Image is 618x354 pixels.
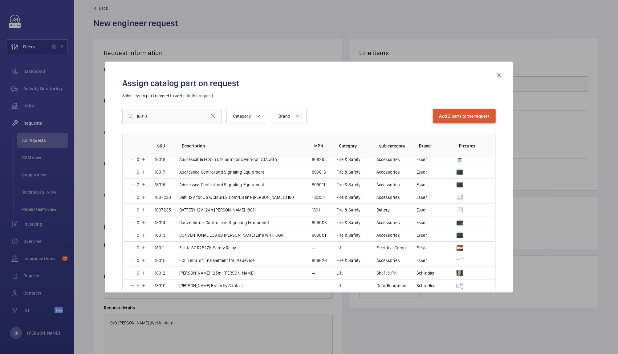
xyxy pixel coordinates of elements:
[179,232,284,238] p: CONVENTIONAL ECS 8B [PERSON_NAME] Line WITH UGA
[376,182,400,188] p: Accessories
[179,245,236,251] p: Elesta SGR282ZK Safety Relay
[179,169,264,175] p: Addressed Control and Signaling Equipment
[122,109,222,124] input: Find a part
[336,245,343,251] p: Lift
[312,219,327,226] p: 809003
[336,182,360,188] p: Fire & Safety
[312,257,327,263] p: 808626
[336,219,360,226] p: Fire & Safety
[179,182,264,188] p: Addressed Control and Signaling Equipment
[457,169,463,175] img: cXO85opoD4lek4o_9fRZWczyqMx_EfNd0i0VyaUXX9TPsF_V.jpeg
[155,257,165,263] p: 18015
[417,207,427,213] p: Esser
[135,156,141,163] p: 0
[376,156,400,163] p: Accessories
[182,143,304,149] p: Description
[379,143,409,149] p: Sub category
[122,93,496,99] p: Select every part needed to add it to the request
[376,194,400,200] p: Accessories
[336,283,343,289] p: Lift
[376,257,400,263] p: Accessories
[272,109,307,123] button: Brand
[459,143,483,149] p: Pictures
[339,143,369,149] p: Category
[457,257,463,263] img: wr_ll9k2-BMCaSWtYH3KkhxBPDrLEvmHTHEFbX12-hBfJPUI.jpeg
[135,245,141,251] p: 0
[457,194,463,200] img: mgKNnLUo32YisrdXDPXwnmHuC0uVg7sd9j77u0g5nYnLw-oI.png
[155,182,165,188] p: 18016
[376,219,400,226] p: Accessories
[336,194,360,200] p: Fire & Safety
[179,156,277,163] p: Addressable ECS in 512 point box without UGA with
[417,219,427,226] p: Esser
[155,219,165,226] p: 18014
[135,169,141,175] p: 0
[457,232,463,238] img: cXO85opoD4lek4o_9fRZWczyqMx_EfNd0i0VyaUXX9TPsF_V.jpeg
[457,182,463,188] img: cXO85opoD4lek4o_9fRZWczyqMx_EfNd0i0VyaUXX9TPsF_V.jpeg
[135,232,141,238] p: 0
[419,143,449,149] p: Brand
[336,232,360,238] p: Fire & Safety
[135,182,141,188] p: 0
[457,283,463,289] img: xgc8skUyXQlGXt153VzvDr4PRExOpEiwfHMZuuX1o8ov_Yp_.png
[457,207,463,213] img: mgKNnLUo32YisrdXDPXwnmHuC0uVg7sd9j77u0g5nYnLw-oI.png
[312,283,315,289] p: --
[312,194,325,200] p: 18013.1
[417,156,427,163] p: Esser
[376,232,400,238] p: Accessories
[376,270,396,276] p: Shaft & Pit
[376,283,408,289] p: Door Equipment
[155,169,165,175] p: 18017
[417,270,435,276] p: Schindler
[155,232,165,238] p: 18013
[155,194,171,200] p: 1007236
[179,194,295,200] p: Batt. 12V for UGA/CMSI ES Com/ES line [PERSON_NAME] 01801
[157,143,172,149] p: SKU
[457,270,463,276] img: 8sxPz3lkUji7rxYorm6K977FhMT80HtdrtdC3pf4VrIRNppi.png
[336,270,343,276] p: Lift
[312,169,326,175] p: 809013
[135,283,141,289] p: 5
[336,257,360,263] p: Fire & Safety
[155,270,165,276] p: 18012
[179,283,243,289] p: [PERSON_NAME] Butterfly Contact
[336,207,360,213] p: Fire & Safety
[155,245,165,251] p: 18011
[226,109,267,123] button: Category
[312,182,325,188] p: 809011
[314,143,329,149] p: MPN
[417,245,428,251] p: Elesta
[457,245,463,251] img: lspz7sCf6puDjTD9V6tqplQCUdWGb30yV1yENJgC8xqf7RXl.png
[376,169,400,175] p: Accessories
[312,270,315,276] p: --
[179,207,256,213] p: BATTERY 12V 12Ah [PERSON_NAME] 18011
[312,245,315,251] p: --
[417,194,427,200] p: Esser
[155,207,171,213] p: 1007235
[336,169,360,175] p: Fire & Safety
[417,182,427,188] p: Esser
[376,207,390,213] p: Battery
[417,257,427,263] p: Esser
[312,156,329,163] p: 808296F
[179,270,254,276] p: [PERSON_NAME] 125ml [PERSON_NAME]
[179,219,269,226] p: Conventional Control and Signaling Equipment
[457,219,463,226] img: 41PtypeJw8gjKLdkG6p8qEJMJoS6c8JCp45k3uJbc4K4bL51.png
[312,232,326,238] p: 809001
[122,78,496,89] h2: Assign catalog part on request
[417,283,435,289] p: Schindler
[135,194,141,200] p: 0
[279,114,290,119] span: Brand
[417,232,427,238] p: Esser
[433,109,496,123] button: Add 2 parts to the request
[336,156,360,163] p: Fire & Safety
[179,257,254,263] p: EOL-I end-of-line element for I/O device
[135,219,141,226] p: 0
[155,156,165,163] p: 18018
[135,257,141,263] p: 0
[312,207,322,213] p: 18011
[155,283,165,289] p: 18010
[376,245,409,251] p: Electrical Component
[135,270,141,276] p: 0
[135,207,141,213] p: 0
